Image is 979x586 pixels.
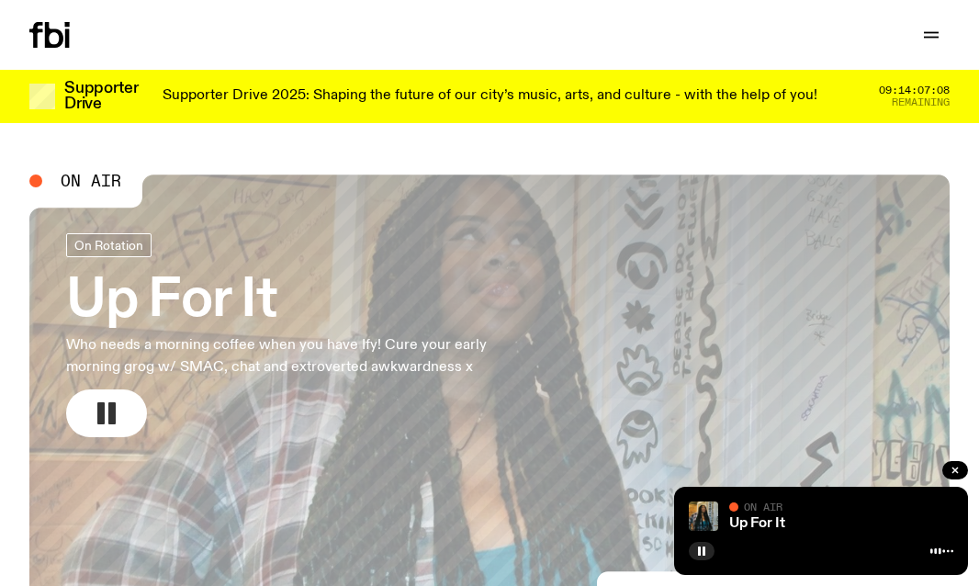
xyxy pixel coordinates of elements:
[64,81,138,112] h3: Supporter Drive
[74,238,143,252] span: On Rotation
[66,334,536,378] p: Who needs a morning coffee when you have Ify! Cure your early morning grog w/ SMAC, chat and extr...
[66,276,536,327] h3: Up For It
[744,501,782,513] span: On Air
[729,516,785,531] a: Up For It
[689,501,718,531] img: Ify - a Brown Skin girl with black braided twists, looking up to the side with her tongue stickin...
[879,85,950,96] span: 09:14:07:08
[66,233,152,257] a: On Rotation
[66,233,536,437] a: Up For ItWho needs a morning coffee when you have Ify! Cure your early morning grog w/ SMAC, chat...
[61,173,121,189] span: On Air
[163,88,817,105] p: Supporter Drive 2025: Shaping the future of our city’s music, arts, and culture - with the help o...
[892,97,950,107] span: Remaining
